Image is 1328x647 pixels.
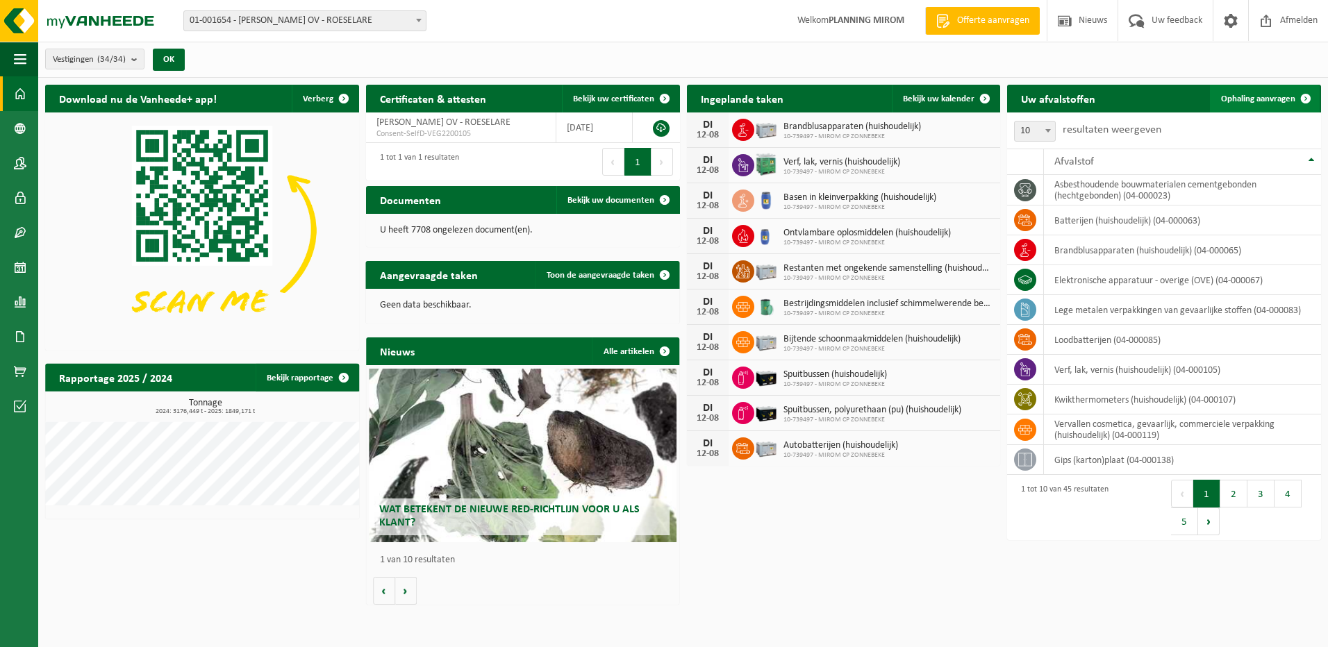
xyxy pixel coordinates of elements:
[754,435,778,459] img: PB-LB-0680-HPE-GY-11
[783,168,900,176] span: 10-739497 - MIROM CP ZONNEBEKE
[602,148,624,176] button: Previous
[694,403,722,414] div: DI
[754,258,778,282] img: PB-LB-0680-HPE-GY-11
[694,155,722,166] div: DI
[694,332,722,343] div: DI
[303,94,333,103] span: Verberg
[783,310,994,318] span: 10-739497 - MIROM CP ZONNEBEKE
[694,226,722,237] div: DI
[45,49,144,69] button: Vestigingen(34/34)
[153,49,185,71] button: OK
[184,11,426,31] span: 01-001654 - MIROM ROESELARE OV - ROESELARE
[97,55,126,64] count: (34/34)
[573,94,654,103] span: Bekijk uw certificaten
[376,117,511,128] span: [PERSON_NAME] OV - ROESELARE
[547,271,654,280] span: Toon de aangevraagde taken
[783,121,921,133] span: Brandblusapparaten (huishoudelijk)
[562,85,679,112] a: Bekijk uw certificaten
[1275,480,1302,507] button: 4
[694,166,722,176] div: 12-08
[694,272,722,282] div: 12-08
[783,334,961,345] span: Bijtende schoonmaakmiddelen (huishoudelijk)
[754,329,778,353] img: PB-LB-0680-HPE-GY-11
[366,261,492,288] h2: Aangevraagde taken
[536,261,679,289] a: Toon de aangevraagde taken
[1193,480,1220,507] button: 1
[1014,478,1109,537] div: 1 tot 10 van 45 resultaten
[1171,507,1198,535] button: 5
[1044,414,1321,445] td: vervallen cosmetica, gevaarlijk, commerciele verpakking (huishoudelijk) (04-000119)
[567,196,654,205] span: Bekijk uw documenten
[1014,121,1056,142] span: 10
[395,577,417,605] button: Volgende
[783,157,900,168] span: Verf, lak, vernis (huishoudelijk)
[694,261,722,272] div: DI
[694,438,722,449] div: DI
[373,146,459,177] div: 1 tot 1 van 1 resultaten
[366,337,429,364] h2: Nieuws
[1210,85,1320,112] a: Ophaling aanvragen
[380,301,666,310] p: Geen data beschikbaar.
[754,151,778,177] img: PB-HB-1400-HPE-GN-11
[1044,265,1321,295] td: elektronische apparatuur - overige (OVE) (04-000067)
[783,416,961,424] span: 10-739497 - MIROM CP ZONNEBEKE
[783,451,898,460] span: 10-739497 - MIROM CP ZONNEBEKE
[624,148,651,176] button: 1
[1063,124,1161,135] label: resultaten weergeven
[1247,480,1275,507] button: 3
[783,239,951,247] span: 10-739497 - MIROM CP ZONNEBEKE
[556,112,633,143] td: [DATE]
[1007,85,1109,112] h2: Uw afvalstoffen
[1221,94,1295,103] span: Ophaling aanvragen
[694,367,722,378] div: DI
[45,364,186,391] h2: Rapportage 2025 / 2024
[694,190,722,201] div: DI
[694,343,722,353] div: 12-08
[754,223,778,246] img: LP-OT-00060-HPE-21
[694,308,722,317] div: 12-08
[1044,295,1321,325] td: lege metalen verpakkingen van gevaarlijke stoffen (04-000083)
[52,398,359,415] h3: Tonnage
[1171,480,1193,507] button: Previous
[754,117,778,140] img: PB-LB-0680-HPE-GY-11
[783,192,936,203] span: Basen in kleinverpakking (huishoudelijk)
[379,504,640,528] span: Wat betekent de nieuwe RED-richtlijn voor u als klant?
[183,10,426,31] span: 01-001654 - MIROM ROESELARE OV - ROESELARE
[925,7,1040,35] a: Offerte aanvragen
[694,131,722,140] div: 12-08
[376,128,545,140] span: Consent-SelfD-VEG2200105
[1044,385,1321,414] td: kwikthermometers (huishoudelijk) (04-000107)
[292,85,358,112] button: Verberg
[380,226,666,235] p: U heeft 7708 ongelezen document(en).
[373,577,395,605] button: Vorige
[783,405,961,416] span: Spuitbussen, polyurethaan (pu) (huishoudelijk)
[783,345,961,353] span: 10-739497 - MIROM CP ZONNEBEKE
[1220,480,1247,507] button: 2
[694,201,722,211] div: 12-08
[783,274,994,283] span: 10-739497 - MIROM CP ZONNEBEKE
[592,337,679,365] a: Alle artikelen
[783,203,936,212] span: 10-739497 - MIROM CP ZONNEBEKE
[754,187,778,211] img: PB-OT-0120-HPE-00-02
[53,49,126,70] span: Vestigingen
[366,85,500,112] h2: Certificaten & attesten
[783,133,921,141] span: 10-739497 - MIROM CP ZONNEBEKE
[366,186,455,213] h2: Documenten
[903,94,974,103] span: Bekijk uw kalender
[45,112,359,348] img: Download de VHEPlus App
[694,414,722,423] div: 12-08
[1044,355,1321,385] td: verf, lak, vernis (huishoudelijk) (04-000105)
[651,148,673,176] button: Next
[783,228,951,239] span: Ontvlambare oplosmiddelen (huishoudelijk)
[52,408,359,415] span: 2024: 3176,449 t - 2025: 1849,171 t
[1015,121,1055,141] span: 10
[892,85,999,112] a: Bekijk uw kalender
[556,186,679,214] a: Bekijk uw documenten
[783,263,994,274] span: Restanten met ongekende samenstelling (huishoudelijk)
[1044,205,1321,235] td: batterijen (huishoudelijk) (04-000063)
[1044,445,1321,475] td: gips (karton)plaat (04-000138)
[694,237,722,246] div: 12-08
[783,369,887,380] span: Spuitbussen (huishoudelijk)
[783,380,887,389] span: 10-739497 - MIROM CP ZONNEBEKE
[754,364,778,388] img: PB-LB-0680-HPE-BK-11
